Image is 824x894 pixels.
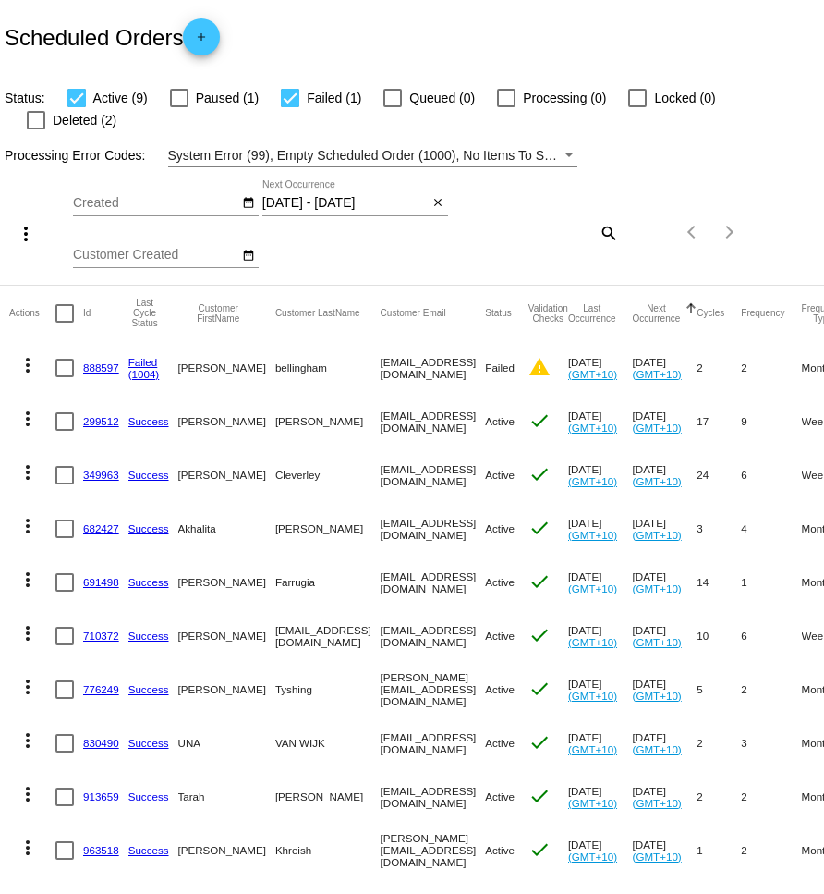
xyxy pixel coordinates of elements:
[128,576,169,588] a: Success
[568,663,633,716] mat-cell: [DATE]
[485,790,515,802] span: Active
[741,341,801,395] mat-cell: 2
[633,556,697,609] mat-cell: [DATE]
[128,683,169,695] a: Success
[128,737,169,749] a: Success
[128,522,169,534] a: Success
[17,837,39,859] mat-icon: more_vert
[568,556,633,609] mat-cell: [DATE]
[128,630,169,642] a: Success
[178,341,275,395] mat-cell: [PERSON_NAME]
[178,556,275,609] mat-cell: [PERSON_NAME]
[17,461,39,484] mat-icon: more_vert
[568,797,617,809] a: (GMT+10)
[275,663,381,716] mat-cell: Tyshing
[697,308,724,319] button: Change sorting for Cycles
[275,556,381,609] mat-cell: Farrugia
[528,678,551,700] mat-icon: check
[83,415,119,427] a: 299512
[597,218,619,247] mat-icon: search
[17,622,39,644] mat-icon: more_vert
[485,469,515,481] span: Active
[697,341,741,395] mat-cell: 2
[528,624,551,646] mat-icon: check
[633,770,697,824] mat-cell: [DATE]
[5,148,146,163] span: Processing Error Codes:
[485,630,515,642] span: Active
[178,502,275,556] mat-cell: Akhalita
[83,844,119,856] a: 963518
[568,770,633,824] mat-cell: [DATE]
[128,415,169,427] a: Success
[431,196,444,211] mat-icon: close
[568,851,617,863] a: (GMT+10)
[697,770,741,824] mat-cell: 2
[128,790,169,802] a: Success
[5,18,220,55] h2: Scheduled Orders
[633,797,682,809] a: (GMT+10)
[633,422,682,434] a: (GMT+10)
[73,248,239,263] input: Customer Created
[568,716,633,770] mat-cell: [DATE]
[83,361,119,374] a: 888597
[275,716,381,770] mat-cell: VAN WIJK
[178,609,275,663] mat-cell: [PERSON_NAME]
[178,770,275,824] mat-cell: Tarah
[697,502,741,556] mat-cell: 3
[741,556,801,609] mat-cell: 1
[83,683,119,695] a: 776249
[633,341,697,395] mat-cell: [DATE]
[633,690,682,702] a: (GMT+10)
[17,569,39,591] mat-icon: more_vert
[568,529,617,541] a: (GMT+10)
[381,308,446,319] button: Change sorting for CustomerEmail
[275,395,381,448] mat-cell: [PERSON_NAME]
[17,408,39,430] mat-icon: more_vert
[485,737,515,749] span: Active
[697,824,741,877] mat-cell: 1
[697,716,741,770] mat-cell: 2
[275,770,381,824] mat-cell: [PERSON_NAME]
[485,361,515,374] span: Failed
[5,91,45,105] span: Status:
[83,576,119,588] a: 691498
[128,469,169,481] a: Success
[633,448,697,502] mat-cell: [DATE]
[381,341,486,395] mat-cell: [EMAIL_ADDRESS][DOMAIN_NAME]
[275,341,381,395] mat-cell: bellingham
[741,448,801,502] mat-cell: 6
[633,636,682,648] a: (GMT+10)
[128,844,169,856] a: Success
[568,609,633,663] mat-cell: [DATE]
[633,475,682,487] a: (GMT+10)
[633,368,682,380] a: (GMT+10)
[83,469,119,481] a: 349963
[17,515,39,537] mat-icon: more_vert
[381,716,486,770] mat-cell: [EMAIL_ADDRESS][DOMAIN_NAME]
[9,286,55,341] mat-header-cell: Actions
[381,770,486,824] mat-cell: [EMAIL_ADDRESS][DOMAIN_NAME]
[741,502,801,556] mat-cell: 4
[178,824,275,877] mat-cell: [PERSON_NAME]
[568,636,617,648] a: (GMT+10)
[633,582,682,594] a: (GMT+10)
[17,783,39,805] mat-icon: more_vert
[633,743,682,755] a: (GMT+10)
[307,87,361,109] span: Failed (1)
[83,308,91,319] button: Change sorting for Id
[83,790,119,802] a: 913659
[83,737,119,749] a: 830490
[697,448,741,502] mat-cell: 24
[528,286,568,341] mat-header-cell: Validation Checks
[178,716,275,770] mat-cell: UNA
[654,87,715,109] span: Locked (0)
[128,298,162,328] button: Change sorting for LastProcessingCycleId
[275,502,381,556] mat-cell: [PERSON_NAME]
[128,368,160,380] a: (1004)
[741,824,801,877] mat-cell: 2
[73,196,239,211] input: Created
[409,87,475,109] span: Queued (0)
[275,609,381,663] mat-cell: [EMAIL_ADDRESS][DOMAIN_NAME]
[633,303,681,324] button: Change sorting for NextOccurrenceUtc
[381,663,486,716] mat-cell: [PERSON_NAME][EMAIL_ADDRESS][DOMAIN_NAME]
